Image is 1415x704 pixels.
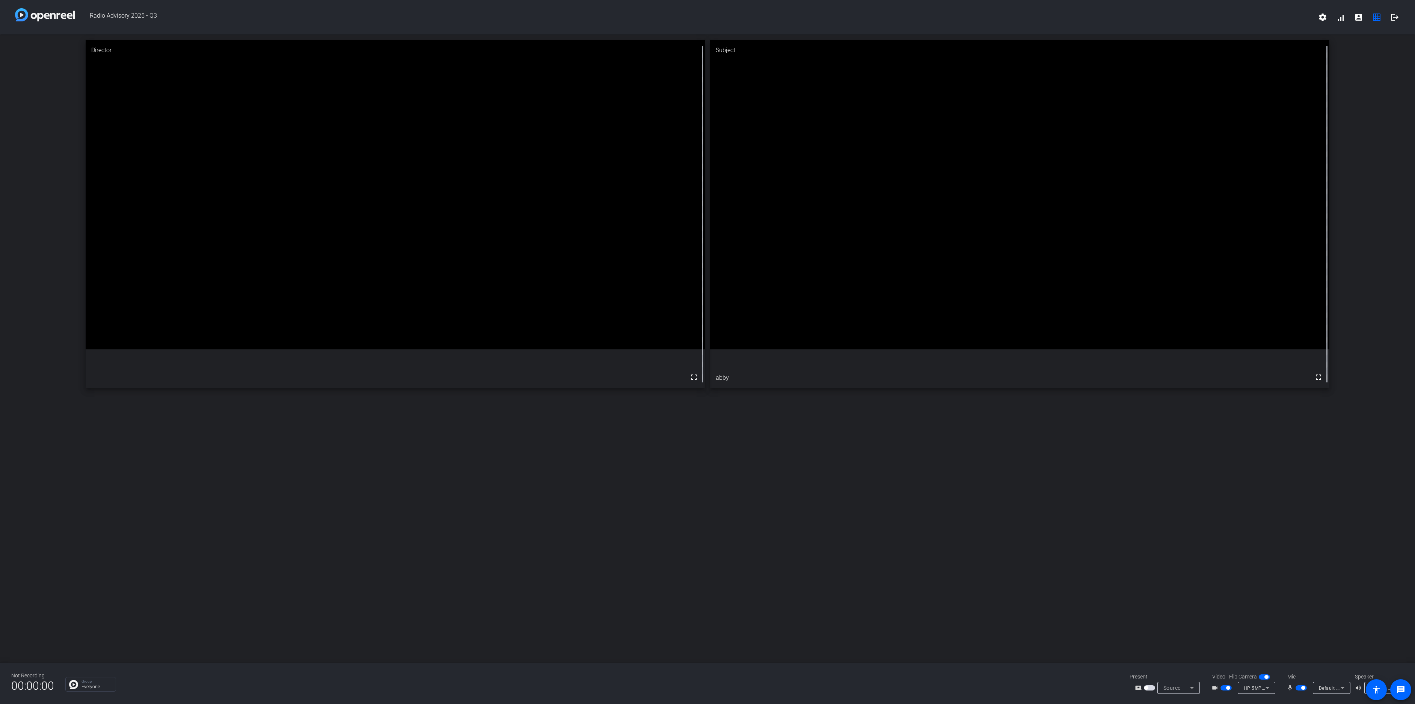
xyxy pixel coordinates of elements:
div: Speaker [1355,673,1400,681]
mat-icon: fullscreen [1314,373,1323,382]
p: Group [81,680,112,683]
mat-icon: mic_none [1287,683,1296,692]
p: Everyone [81,684,112,689]
mat-icon: logout [1390,13,1399,22]
mat-icon: screen_share_outline [1135,683,1144,692]
div: Mic [1280,673,1355,681]
div: Director [86,40,705,60]
mat-icon: message [1396,685,1405,694]
span: Default - Microphone (Realtek(R) Audio) [1319,685,1406,691]
div: Subject [710,40,1329,60]
mat-icon: settings [1318,13,1327,22]
span: HP 5MP Camera (05c8:082f) [1244,685,1308,691]
span: Radio Advisory 2025 - Q3 [75,8,1314,26]
mat-icon: grid_on [1372,13,1381,22]
mat-icon: fullscreen [689,373,698,382]
span: Video [1212,673,1225,681]
div: Not Recording [11,672,54,680]
mat-icon: videocam_outline [1211,683,1220,692]
mat-icon: volume_up [1355,683,1364,692]
span: Source [1163,685,1181,691]
button: signal_cellular_alt [1332,8,1350,26]
mat-icon: account_box [1354,13,1363,22]
img: white-gradient.svg [15,8,75,21]
div: Present [1130,673,1205,681]
img: Chat Icon [69,680,78,689]
mat-icon: accessibility [1372,685,1381,694]
span: Flip Camera [1229,673,1257,681]
span: 00:00:00 [11,677,54,695]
